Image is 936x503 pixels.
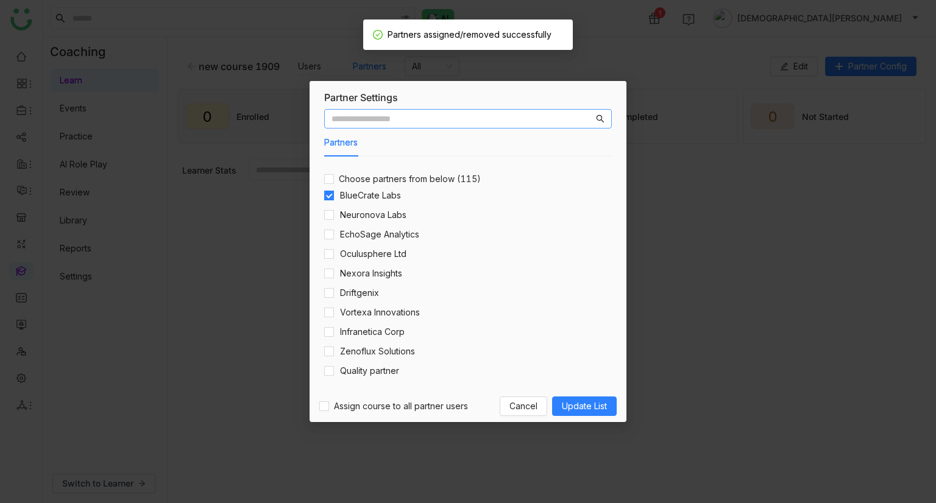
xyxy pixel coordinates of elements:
[340,325,405,339] h4: Infranetica Corp
[552,396,617,416] button: Update List
[324,136,358,149] button: Partners
[562,399,607,413] span: Update List
[388,29,551,40] span: Partners assigned/removed successfully
[334,172,486,186] span: Choose partners from below (115)
[340,364,399,378] h4: Quality partner
[340,286,379,300] h4: Driftgenix
[340,384,386,397] h4: Omnilytix AI
[340,247,406,261] h4: Oculusphere Ltd
[340,189,401,202] h4: BlueCrate Labs
[509,399,537,413] span: Cancel
[340,345,415,358] h4: Zenoflux Solutions
[340,208,406,222] h4: Neuronova Labs
[324,91,612,104] div: Partner Settings
[500,396,547,416] button: Cancel
[340,306,420,319] h4: Vortexa Innovations
[340,267,402,280] h4: Nexora Insights
[340,228,419,241] h4: EchoSage Analytics
[329,399,473,413] span: Assign course to all partner users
